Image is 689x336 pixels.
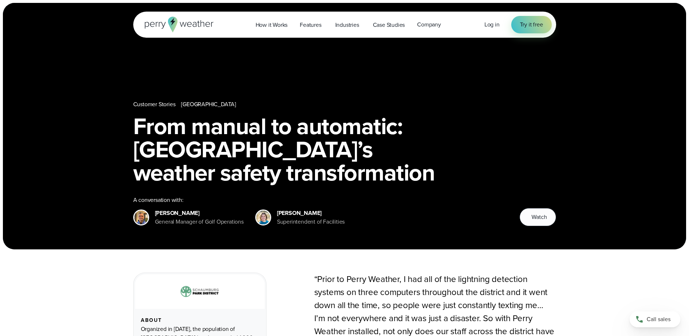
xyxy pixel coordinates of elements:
[133,100,556,109] nav: Breadcrumb
[249,17,294,32] a: How it Works
[141,318,259,323] div: About
[155,217,244,226] div: General Manager of Golf Operations
[647,315,671,324] span: Call sales
[277,217,345,226] div: Superintendent of Facilities
[511,16,552,33] a: Try it free
[417,20,441,29] span: Company
[300,21,321,29] span: Features
[134,211,148,224] img: Jon Parsons General Manager of Golf Operations, Schaumburg Golf Club
[181,100,236,109] a: [GEOGRAPHIC_DATA]
[484,20,500,29] a: Log in
[133,115,556,184] h1: From manual to automatic: [GEOGRAPHIC_DATA]’s weather safety transformation
[532,213,547,221] span: Watch
[133,196,508,204] div: A conversation with:
[630,311,680,327] a: Call sales
[373,21,405,29] span: Case Studies
[335,21,359,29] span: Industries
[520,20,543,29] span: Try it free
[256,211,270,224] img: Erin Chapa, Superintendent of Facilities Headshot
[155,209,244,217] div: [PERSON_NAME]
[367,17,411,32] a: Case Studies
[133,100,176,109] a: Customer Stories
[277,209,345,217] div: [PERSON_NAME]
[520,208,556,226] button: Watch
[176,283,224,300] img: Schaumburg-Park-District-1.svg
[256,21,288,29] span: How it Works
